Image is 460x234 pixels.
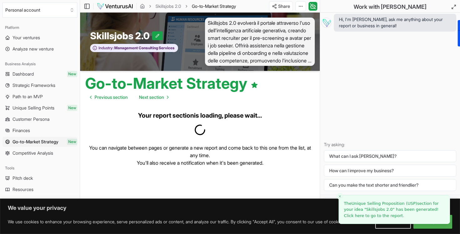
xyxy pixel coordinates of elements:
button: What can I ask [PERSON_NAME]? [324,150,456,162]
p: You can navigate between pages or generate a new report and come back to this one from the list, ... [88,144,312,167]
button: How can I improve my business? [324,165,456,177]
h1: Go-to-Market Strategy [85,76,258,91]
span: Pitch deck [13,175,33,181]
a: Analyze new venture [3,44,77,54]
p: Try asking: [324,141,456,148]
span: Customer Persona [13,116,49,122]
span: Resources [13,186,33,193]
span: Skillsjobs 2.0 evolverà il portale attraverso l'uso dell'intelligenza artificiale generativa, cre... [205,18,315,66]
button: Close toast [337,193,343,199]
a: Finances [3,125,77,136]
a: Unique Selling PointsNew [3,103,77,113]
span: Go-to-Market Strategy [192,3,236,9]
span: Path to an MVP [13,93,43,100]
span: Analyze new venture [13,46,54,52]
a: Strategic Frameworks [3,80,77,90]
span: Your ventures [13,35,40,41]
span: Industry: [99,45,114,51]
span: Unique Selling Points [13,105,54,111]
span: Go-to-Market Strategy [13,139,59,145]
nav: breadcrumb [140,3,236,9]
span: Strategic Frameworks [13,82,55,88]
span: Management Consulting Services [114,45,175,51]
a: Go-to-Market StrategyNew [3,137,77,147]
a: Go to previous page [85,91,133,104]
span: Skillsjobs 2.0 [366,207,393,212]
button: Can you make the text shorter and friendlier? [324,179,456,191]
img: Vera [321,18,331,28]
span: New [67,139,77,145]
a: Your ventures [3,33,77,43]
h2: Work with [PERSON_NAME] [354,3,427,11]
span: Skillsjobs 2.0 [90,30,152,41]
span: Dashboard [13,71,34,77]
p: We use cookies to enhance your browsing experience, serve personalized ads or content, and analyz... [8,218,345,226]
a: TheUnique Selling Proposition (USP)section for your idea "Skillsjobs 2.0" has been generated! Cli... [344,200,445,219]
img: logo [97,3,133,10]
a: Competitive Analysis [3,148,77,158]
nav: pagination [85,91,173,104]
a: DashboardNew [3,69,77,79]
button: Industry:Management Consulting Services [90,44,178,52]
a: Pitch deck [3,173,77,183]
span: New [67,71,77,77]
span: Competitive Analysis [13,150,53,156]
span: Next section [139,94,164,100]
span: The section for your idea " " has been generated! Click here to go to the report. [344,201,439,218]
div: Business Analysis [3,59,77,69]
a: Path to an MVP [3,92,77,102]
a: Go to next page [134,91,173,104]
a: Customer Persona [3,114,77,124]
a: Resources [3,184,77,194]
span: Share [278,3,290,9]
button: Share [269,1,293,11]
button: Select an organization [3,3,77,18]
p: We value your privacy [8,204,452,212]
div: Platform [3,23,77,33]
span: Hi, I'm [PERSON_NAME], ask me anything about your report or business in general! [339,16,451,29]
span: Unique Selling Proposition (USP) [351,201,417,206]
span: Previous section [95,94,128,100]
div: Tools [3,163,77,173]
span: New [67,105,77,111]
a: Skillsjobs 2.0 [156,3,181,9]
span: Finances [13,127,30,134]
h6: Your report section is loading, please wait... [138,111,262,120]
